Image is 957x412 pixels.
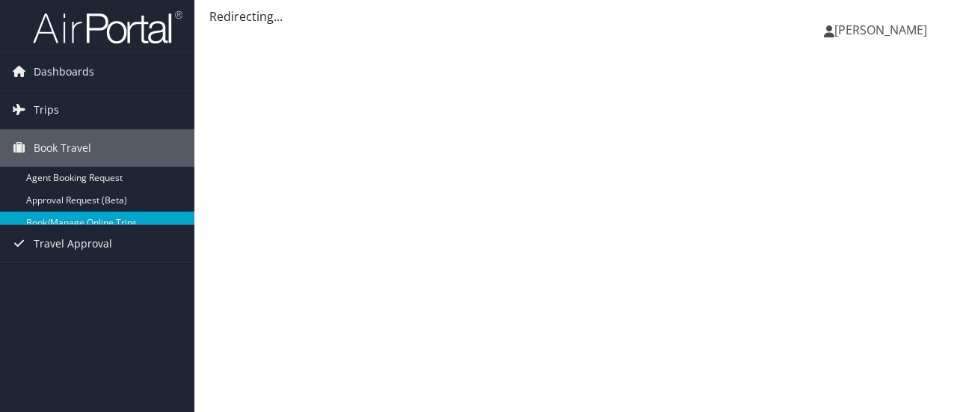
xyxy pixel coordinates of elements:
span: Dashboards [34,53,94,90]
span: Book Travel [34,129,91,167]
span: [PERSON_NAME] [834,22,927,38]
span: Travel Approval [34,225,112,262]
img: airportal-logo.png [33,10,182,45]
a: [PERSON_NAME] [824,7,942,52]
span: Trips [34,91,59,129]
div: Redirecting... [209,7,942,25]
